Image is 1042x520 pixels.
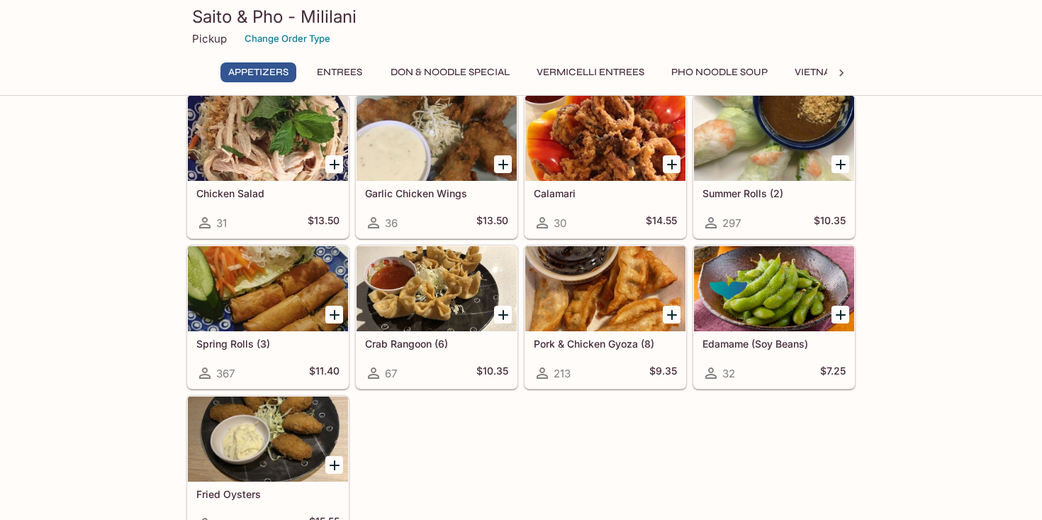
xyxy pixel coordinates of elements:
h5: $10.35 [476,365,508,382]
button: Add Crab Rangoon (6) [494,306,512,323]
h5: Edamame (Soy Beans) [702,338,846,350]
button: Add Chicken Salad [325,155,343,173]
a: Chicken Salad31$13.50 [187,95,349,238]
span: 30 [554,216,566,230]
button: Add Garlic Chicken Wings [494,155,512,173]
h5: $11.40 [309,365,340,382]
div: Edamame (Soy Beans) [694,246,854,331]
span: 213 [554,367,571,380]
h5: $10.35 [814,214,846,231]
h5: Chicken Salad [196,187,340,199]
button: Add Edamame (Soy Beans) [831,306,849,323]
p: Pickup [192,32,227,45]
button: Add Fried Oysters [325,456,343,474]
h5: Spring Rolls (3) [196,338,340,350]
span: 36 [385,216,398,230]
div: Pork & Chicken Gyoza (8) [525,246,685,331]
div: Summer Rolls (2) [694,96,854,181]
button: Vermicelli Entrees [529,62,652,82]
a: Crab Rangoon (6)67$10.35 [356,245,517,389]
div: Calamari [525,96,685,181]
h5: $13.50 [476,214,508,231]
h3: Saito & Pho - Mililani [192,6,850,28]
div: Crab Rangoon (6) [357,246,517,331]
span: 67 [385,367,397,380]
h5: Fried Oysters [196,488,340,500]
span: 367 [216,367,235,380]
h5: Calamari [534,187,677,199]
h5: $13.50 [308,214,340,231]
div: Fried Oysters [188,397,348,482]
button: Add Calamari [663,155,680,173]
div: Garlic Chicken Wings [357,96,517,181]
button: Add Summer Rolls (2) [831,155,849,173]
a: Edamame (Soy Beans)32$7.25 [693,245,855,389]
button: Entrees [308,62,371,82]
button: Vietnamese Sandwiches [787,62,936,82]
h5: $7.25 [820,365,846,382]
a: Calamari30$14.55 [525,95,686,238]
h5: Garlic Chicken Wings [365,187,508,199]
button: Don & Noodle Special [383,62,517,82]
div: Spring Rolls (3) [188,246,348,331]
button: Change Order Type [238,28,337,50]
span: 31 [216,216,227,230]
button: Add Spring Rolls (3) [325,306,343,323]
h5: $14.55 [646,214,677,231]
a: Summer Rolls (2)297$10.35 [693,95,855,238]
div: Chicken Salad [188,96,348,181]
button: Add Pork & Chicken Gyoza (8) [663,306,680,323]
h5: Pork & Chicken Gyoza (8) [534,338,677,350]
a: Spring Rolls (3)367$11.40 [187,245,349,389]
span: 297 [722,216,741,230]
h5: $9.35 [649,365,677,382]
h5: Crab Rangoon (6) [365,338,508,350]
button: Appetizers [220,62,296,82]
h5: Summer Rolls (2) [702,187,846,199]
button: Pho Noodle Soup [663,62,775,82]
span: 32 [722,367,735,380]
a: Pork & Chicken Gyoza (8)213$9.35 [525,245,686,389]
a: Garlic Chicken Wings36$13.50 [356,95,517,238]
